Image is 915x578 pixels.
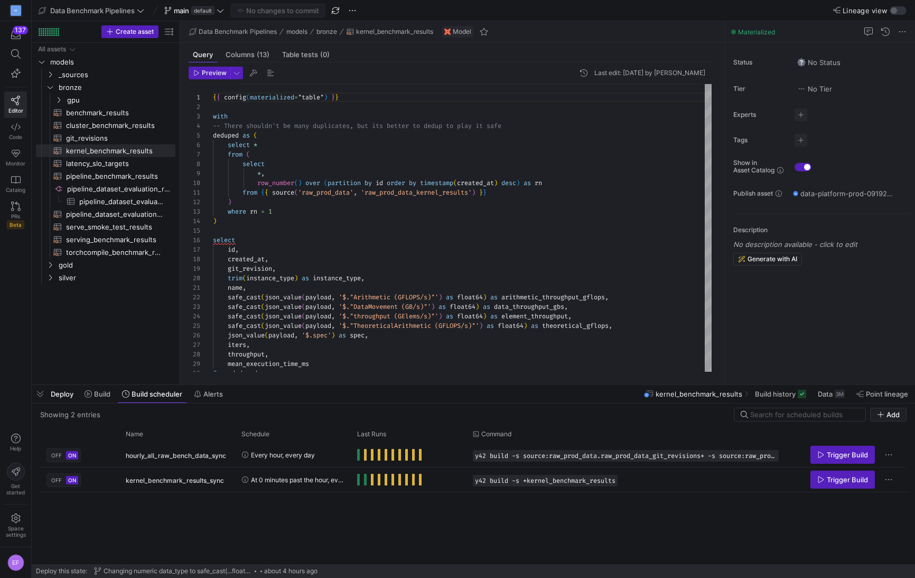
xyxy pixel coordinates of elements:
[228,141,250,149] span: select
[191,6,214,15] span: default
[189,226,200,235] div: 15
[272,264,276,273] span: ,
[36,208,175,221] div: Press SPACE to select this row.
[38,45,66,53] div: All assets
[827,475,868,484] span: Trigger Build
[286,28,307,35] span: models
[265,322,302,330] span: json_value
[50,56,174,68] span: models
[797,85,832,93] span: No Tier
[217,93,220,102] span: {
[36,195,175,208] div: Press SPACE to select this row.
[66,132,163,144] span: git_revisions​​​​​​​​​​
[36,68,175,81] div: Press SPACE to select this row.
[605,293,609,301] span: ,
[438,312,442,320] span: )
[242,274,246,282] span: (
[264,567,318,575] span: about 4 hours ago
[870,408,907,421] button: Add
[4,197,27,233] a: PRsBeta
[272,188,294,197] span: source
[795,82,835,96] button: No tierNo Tier
[457,293,483,301] span: float64
[162,4,227,17] button: maindefault
[228,207,246,216] span: where
[189,140,200,150] div: 6
[302,293,305,301] span: (
[246,93,250,102] span: (
[361,274,365,282] span: ,
[356,28,433,35] span: kernel_benchmark_results
[36,221,175,233] div: Press SPACE to select this row.
[827,451,868,459] span: Trigger Build
[810,471,875,489] button: Trigger Build
[609,322,612,330] span: ,
[294,188,298,197] span: (
[594,69,705,77] div: Last edit: [DATE] by [PERSON_NAME]
[7,221,24,229] span: Beta
[316,28,337,35] span: bronze
[36,106,175,119] div: Press SPACE to select this row.
[479,322,483,330] span: )
[189,273,200,283] div: 20
[339,293,438,301] span: '$."Arithmetic (GFLOPS/s)"'
[420,179,453,187] span: timestamp
[242,283,246,292] span: ,
[189,216,200,226] div: 14
[66,120,163,132] span: cluster_benchmark_results​​​​​​​​​​
[4,25,27,44] button: 137
[36,132,175,144] div: Press SPACE to select this row.
[213,217,217,225] span: )
[242,188,257,197] span: from
[213,112,228,121] span: with
[733,111,786,118] span: Experts
[733,226,911,234] p: Description
[305,322,331,330] span: payload
[36,119,175,132] a: cluster_benchmark_results​​​​​​​​​​
[305,312,331,320] span: payload
[36,271,175,284] div: Press SPACE to select this row.
[186,25,279,38] button: Data Benchmark Pipelines
[284,25,310,38] button: models
[189,169,200,178] div: 9
[11,213,20,219] span: PRs
[365,179,372,187] span: by
[189,150,200,159] div: 7
[213,236,235,244] span: select
[294,274,298,282] span: )
[282,51,330,58] span: Table tests
[261,322,265,330] span: (
[51,477,62,483] span: OFF
[36,157,175,170] div: Press SPACE to select this row.
[531,322,538,330] span: as
[483,312,487,320] span: )
[328,179,361,187] span: partition
[750,385,811,403] button: Build history
[265,312,302,320] span: json_value
[494,179,498,187] span: )
[228,245,235,254] span: id
[4,458,27,500] button: Getstarted
[36,119,175,132] div: Press SPACE to select this row.
[213,122,398,130] span: -- There shouldn't be many duplicates, but its bet
[298,188,353,197] span: 'raw_prod_data'
[494,302,564,311] span: data_throughput_gbs
[320,51,330,58] span: (0)
[4,171,27,197] a: Catalog
[733,190,773,197] span: Publish asset
[733,59,786,66] span: Status
[50,6,135,15] span: Data Benchmark Pipelines
[886,410,900,419] span: Add
[228,274,242,282] span: trim
[36,106,175,119] a: benchmark_results​​​​​​​​​​
[564,302,568,311] span: ,
[59,69,174,81] span: _sources
[189,235,200,245] div: 16
[331,302,335,311] span: ,
[797,58,806,67] img: No status
[475,302,479,311] span: )
[501,179,516,187] span: desc
[483,188,487,197] span: }
[189,131,200,140] div: 5
[490,312,498,320] span: as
